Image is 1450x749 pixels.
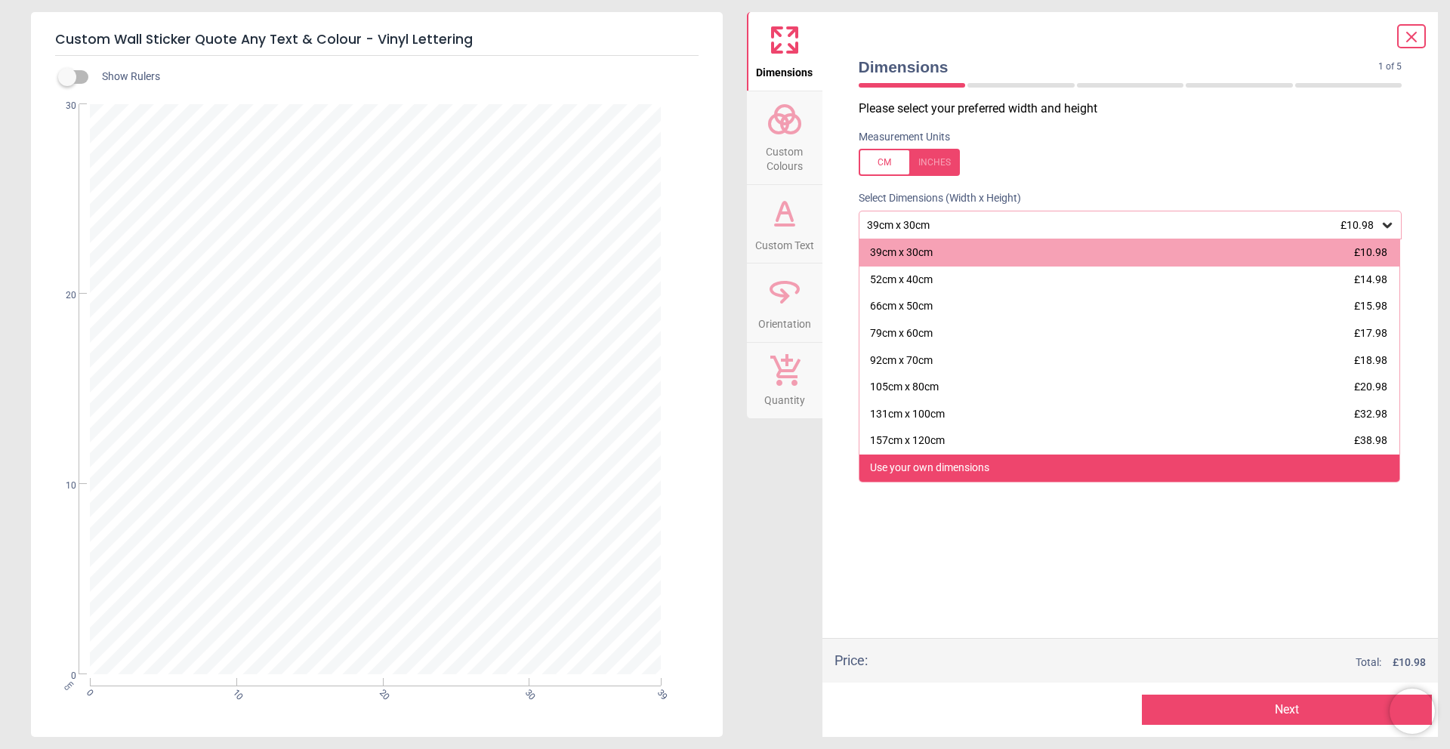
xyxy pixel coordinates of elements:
span: £10.98 [1340,219,1374,231]
div: 131cm x 100cm [870,407,945,422]
div: Total: [890,655,1427,670]
button: Dimensions [747,12,822,91]
div: 105cm x 80cm [870,380,939,395]
div: 66cm x 50cm [870,299,933,314]
iframe: Brevo live chat [1390,689,1435,734]
button: Orientation [747,264,822,342]
button: Quantity [747,343,822,418]
span: £10.98 [1354,246,1387,258]
span: Dimensions [859,56,1379,78]
div: 92cm x 70cm [870,353,933,368]
span: 30 [48,100,76,113]
span: Custom Colours [748,137,821,174]
span: £17.98 [1354,327,1387,339]
div: 157cm x 120cm [870,433,945,448]
label: Measurement Units [859,130,950,145]
span: £20.98 [1354,381,1387,393]
span: £38.98 [1354,434,1387,446]
button: Next [1142,695,1432,725]
label: Select Dimensions (Width x Height) [847,191,1021,206]
div: Price : [835,651,868,670]
span: Custom Text [755,231,814,254]
span: Dimensions [756,58,813,81]
div: 39cm x 30cm [870,245,933,260]
span: 10.98 [1399,656,1426,668]
p: Please select your preferred width and height [859,100,1415,117]
div: 79cm x 60cm [870,326,933,341]
button: Custom Colours [747,91,822,184]
span: £15.98 [1354,300,1387,312]
span: £14.98 [1354,273,1387,285]
h5: Custom Wall Sticker Quote Any Text & Colour - Vinyl Lettering [55,24,699,56]
div: Use your own dimensions [870,461,989,476]
span: Orientation [758,310,811,332]
span: £ [1393,655,1426,670]
span: Quantity [764,386,805,408]
div: 39cm x 30cm [865,219,1381,232]
div: Show Rulers [67,68,723,86]
span: 1 of 5 [1378,60,1402,73]
span: £18.98 [1354,354,1387,366]
button: Custom Text [747,185,822,264]
span: £32.98 [1354,408,1387,420]
div: 52cm x 40cm [870,273,933,288]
